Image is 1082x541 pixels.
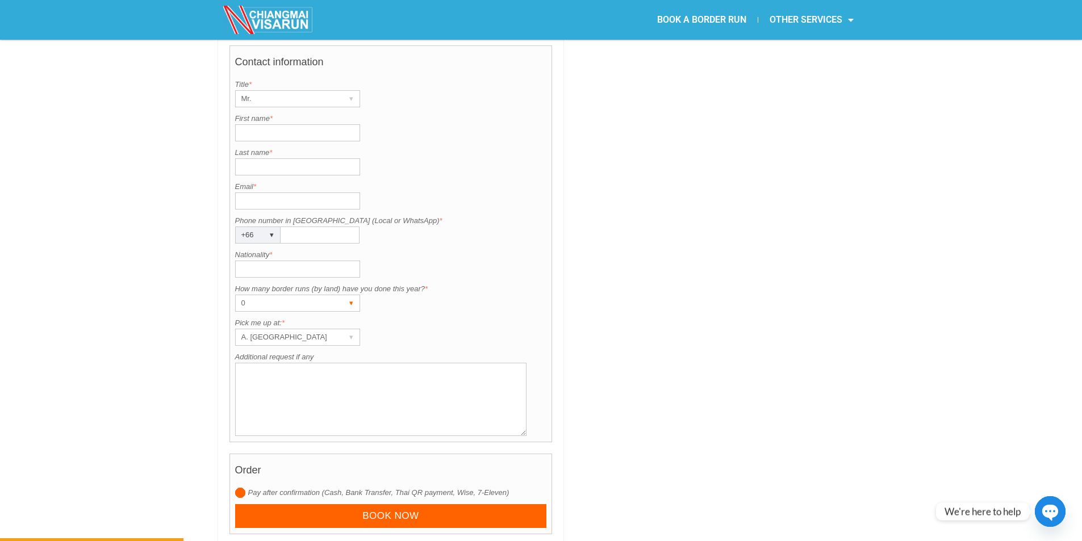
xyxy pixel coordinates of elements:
a: BOOK A BORDER RUN [646,7,758,33]
div: +66 [236,227,258,243]
a: OTHER SERVICES [758,7,865,33]
label: Pay after confirmation (Cash, Bank Transfer, Thai QR payment, Wise, 7-Eleven) [235,487,547,498]
label: Nationality [235,249,547,261]
div: ▾ [264,227,280,243]
h4: Contact information [235,51,547,79]
nav: Menu [541,7,865,33]
label: How many border runs (by land) have you done this year? [235,283,547,295]
div: ▾ [344,329,360,345]
label: First name [235,113,547,124]
label: Last name [235,147,547,158]
label: Phone number in [GEOGRAPHIC_DATA] (Local or WhatsApp) [235,215,547,227]
label: Title [235,79,547,90]
label: Email [235,181,547,192]
h4: Order [235,459,547,487]
div: ▾ [344,295,360,311]
input: Book now [235,504,547,529]
label: Pick me up at: [235,317,547,329]
div: Mr. [236,91,338,107]
label: Additional request if any [235,351,547,363]
div: ▾ [344,91,360,107]
div: 0 [236,295,338,311]
div: A. [GEOGRAPHIC_DATA] [236,329,338,345]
